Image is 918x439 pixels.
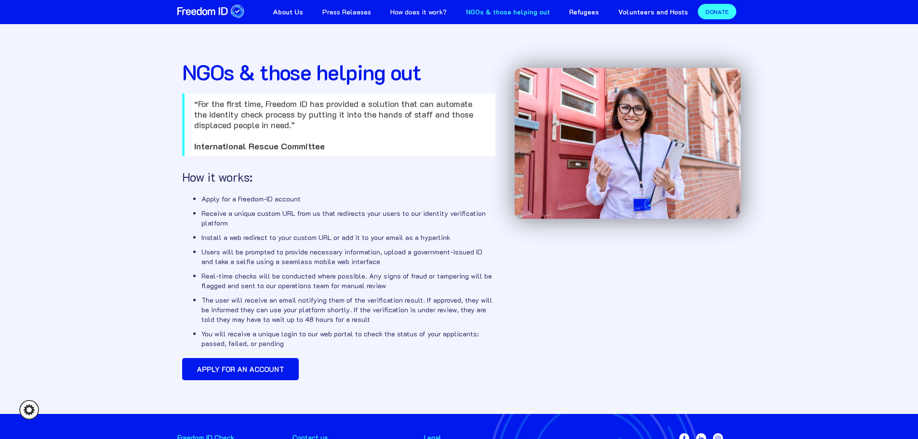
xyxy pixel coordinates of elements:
[201,194,495,209] li: Apply for a Freedom-ID account
[466,7,550,16] strong: NGOs & those helping out
[182,58,421,86] strong: NGOs & those helping out
[201,329,495,353] li: You will receive a unique login to our web portal to check the status of your applicants: passed,...
[618,7,688,16] strong: Volunteers and Hosts
[19,400,39,420] a: Cookie settings
[194,140,325,152] strong: International Rescue Committee
[201,271,495,295] li: Real-time checks will be conducted where possible. Any signs of fraud or tampering will be flagge...
[201,233,495,247] li: Install a web redirect to your custom URL or add it to your email as a hyperlink
[182,358,299,380] a: Apply for an account
[569,7,599,16] strong: Refugees
[201,247,495,271] li: Users will be prompted to provide necessary information, upload a government-issued ID and take a...
[273,7,303,16] strong: About Us
[197,364,284,374] strong: Apply for an account
[201,295,495,329] li: The user will receive an email notifying them of the verification result. If approved, they will ...
[182,93,495,156] blockquote: “For the first time, Freedom ID has provided a solution that can automate the identity check proc...
[201,209,495,233] li: Receive a unique custom URL from us that redirects your users to our identity verification platform
[698,4,736,19] a: DONATE
[182,171,495,184] h3: How it works:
